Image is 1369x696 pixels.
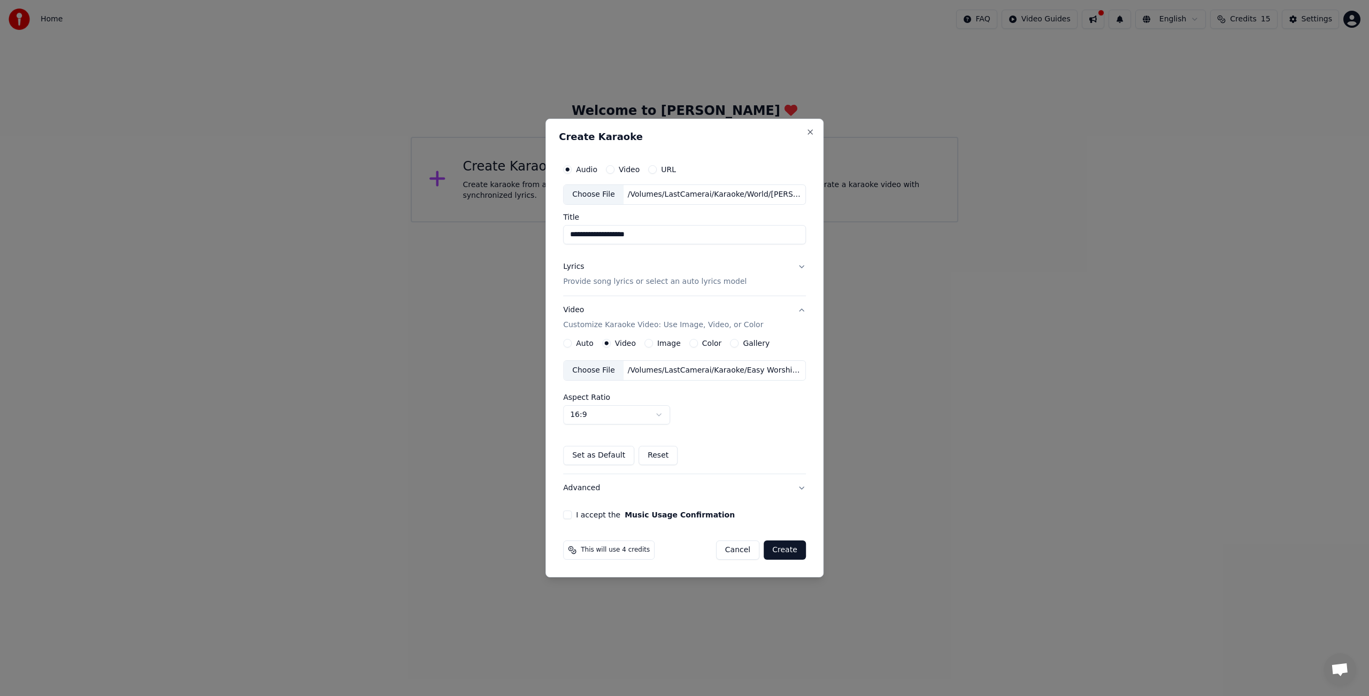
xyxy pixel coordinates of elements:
span: This will use 4 credits [581,546,650,554]
label: Audio [576,166,597,173]
div: Lyrics [563,261,584,272]
div: Video [563,305,763,330]
label: Aspect Ratio [563,393,806,401]
button: I accept the [625,511,735,519]
button: VideoCustomize Karaoke Video: Use Image, Video, or Color [563,296,806,339]
label: Auto [576,339,594,347]
button: Advanced [563,474,806,502]
label: Video [615,339,636,347]
label: Image [657,339,681,347]
p: Customize Karaoke Video: Use Image, Video, or Color [563,320,763,330]
button: Create [764,540,806,560]
div: Choose File [564,185,624,204]
label: URL [661,166,676,173]
label: Title [563,213,806,221]
label: Video [619,166,640,173]
h2: Create Karaoke [559,132,810,142]
button: LyricsProvide song lyrics or select an auto lyrics model [563,253,806,296]
div: /Volumes/LastCamerai/Karaoke/Easy Worship Background Loops/Easy Worship Background - Light Beam 2... [624,365,805,376]
button: Reset [639,446,678,465]
button: Set as Default [563,446,634,465]
div: Choose File [564,361,624,380]
div: VideoCustomize Karaoke Video: Use Image, Video, or Color [563,339,806,474]
label: Color [702,339,722,347]
label: I accept the [576,511,735,519]
button: Cancel [716,540,759,560]
label: Gallery [743,339,770,347]
div: /Volumes/LastCamerai/Karaoke/World/[PERSON_NAME] [PERSON_NAME]/NhamMatYeuLuon_vocal.mp3 [624,189,805,200]
p: Provide song lyrics or select an auto lyrics model [563,276,747,287]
